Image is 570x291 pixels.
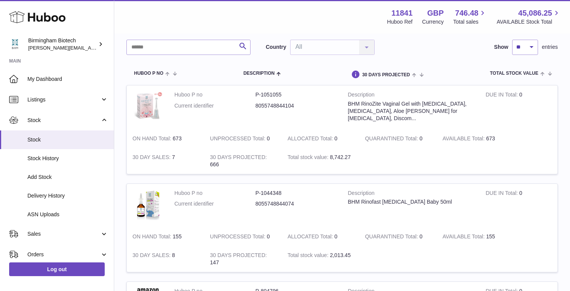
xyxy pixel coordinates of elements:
[174,200,255,207] dt: Current identifier
[9,262,105,276] a: Log out
[174,190,255,197] dt: Huboo P no
[518,8,552,18] span: 45,086.25
[133,190,163,220] img: product image
[391,8,413,18] strong: 11841
[453,18,487,26] span: Total sales
[134,71,163,76] span: Huboo P no
[287,135,334,143] strong: ALLOCATED Total
[542,43,558,51] span: entries
[348,198,474,206] div: BHM Rinofast [MEDICAL_DATA] Baby 50ml
[255,200,337,207] dd: 8055748844074
[210,154,267,162] strong: 30 DAYS PROJECTED
[127,246,204,272] td: 8
[490,71,538,76] span: Total stock value
[480,85,557,129] td: 0
[255,190,337,197] dd: P-1044348
[133,91,163,122] img: product image
[204,129,282,148] td: 0
[27,192,108,199] span: Delivery History
[362,72,410,77] span: 30 DAYS PROJECTED
[287,233,334,241] strong: ALLOCATED Total
[133,135,173,143] strong: ON HAND Total
[174,91,255,98] dt: Huboo P no
[27,76,108,83] span: My Dashboard
[282,227,359,246] td: 0
[442,135,486,143] strong: AVAILABLE Total
[133,154,172,162] strong: 30 DAY SALES
[210,252,267,260] strong: 30 DAYS PROJECTED
[422,18,444,26] div: Currency
[133,252,172,260] strong: 30 DAY SALES
[27,136,108,143] span: Stock
[266,43,286,51] label: Country
[27,174,108,181] span: Add Stock
[497,8,561,26] a: 45,086.25 AVAILABLE Stock Total
[210,135,267,143] strong: UNPROCESSED Total
[282,129,359,148] td: 0
[255,102,337,109] dd: 8055748844104
[348,91,474,100] strong: Description
[28,37,97,51] div: Birmingham Biotech
[27,96,100,103] span: Listings
[27,211,108,218] span: ASN Uploads
[174,102,255,109] dt: Current identifier
[420,233,423,240] span: 0
[437,129,514,148] td: 673
[127,129,204,148] td: 673
[204,227,282,246] td: 0
[387,18,413,26] div: Huboo Ref
[287,154,330,162] strong: Total stock value
[243,71,275,76] span: Description
[348,190,474,199] strong: Description
[133,233,173,241] strong: ON HAND Total
[365,135,420,143] strong: QUARANTINED Total
[287,252,330,260] strong: Total stock value
[427,8,444,18] strong: GBP
[204,148,282,174] td: 666
[348,100,474,122] div: BHM RinoZite Vaginal Gel with [MEDICAL_DATA], [MEDICAL_DATA], Aloe [PERSON_NAME] for [MEDICAL_DAT...
[27,251,100,258] span: Orders
[420,135,423,141] span: 0
[497,18,561,26] span: AVAILABLE Stock Total
[27,155,108,162] span: Stock History
[330,154,351,160] span: 8,742.27
[453,8,487,26] a: 746.48 Total sales
[480,184,557,228] td: 0
[127,148,204,174] td: 7
[485,190,519,198] strong: DUE IN Total
[204,246,282,272] td: 147
[28,45,153,51] span: [PERSON_NAME][EMAIL_ADDRESS][DOMAIN_NAME]
[210,233,267,241] strong: UNPROCESSED Total
[27,117,100,124] span: Stock
[485,92,519,100] strong: DUE IN Total
[442,233,486,241] strong: AVAILABLE Total
[9,39,21,50] img: m.hsu@birminghambiotech.co.uk
[330,252,351,258] span: 2,013.45
[27,230,100,238] span: Sales
[127,227,204,246] td: 155
[455,8,478,18] span: 746.48
[437,227,514,246] td: 155
[365,233,420,241] strong: QUARANTINED Total
[494,43,508,51] label: Show
[255,91,337,98] dd: P-1051055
